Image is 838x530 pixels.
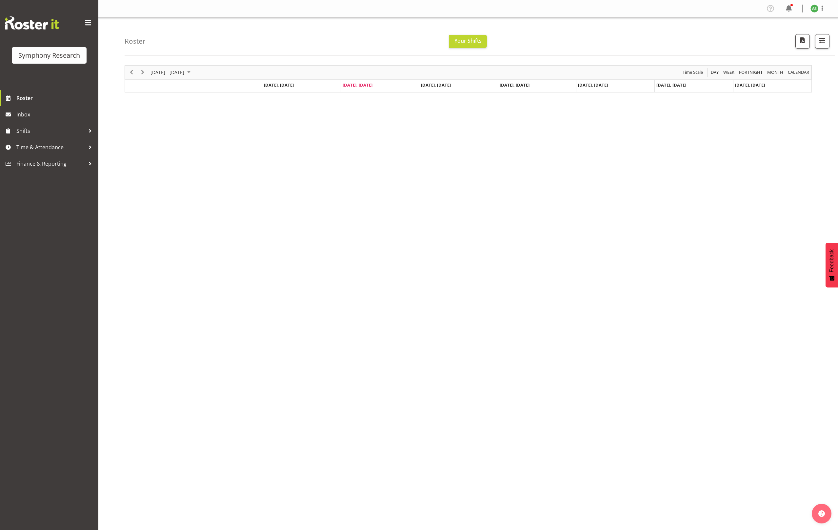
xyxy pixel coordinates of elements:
[127,68,136,76] button: Previous
[767,68,784,76] span: Month
[150,68,185,76] span: [DATE] - [DATE]
[421,82,451,88] span: [DATE], [DATE]
[16,110,95,119] span: Inbox
[810,5,818,12] img: ange-steiger11422.jpg
[815,34,829,49] button: Filter Shifts
[722,68,736,76] button: Timeline Week
[735,82,765,88] span: [DATE], [DATE]
[829,249,835,272] span: Feedback
[723,68,735,76] span: Week
[454,37,482,44] span: Your Shifts
[138,68,147,76] button: Next
[578,82,608,88] span: [DATE], [DATE]
[5,16,59,30] img: Rosterit website logo
[710,68,720,76] button: Timeline Day
[343,82,372,88] span: [DATE], [DATE]
[738,68,763,76] span: Fortnight
[125,37,146,45] h4: Roster
[710,68,719,76] span: Day
[787,68,810,76] button: Month
[16,126,85,136] span: Shifts
[656,82,686,88] span: [DATE], [DATE]
[500,82,529,88] span: [DATE], [DATE]
[449,35,487,48] button: Your Shifts
[148,66,194,79] div: September 22 - 28, 2025
[16,93,95,103] span: Roster
[264,82,294,88] span: [DATE], [DATE]
[826,243,838,287] button: Feedback - Show survey
[137,66,148,79] div: next period
[818,510,825,517] img: help-xxl-2.png
[125,65,812,92] div: Timeline Week of September 23, 2025
[16,142,85,152] span: Time & Attendance
[126,66,137,79] div: previous period
[795,34,810,49] button: Download a PDF of the roster according to the set date range.
[738,68,764,76] button: Fortnight
[766,68,785,76] button: Timeline Month
[787,68,810,76] span: calendar
[682,68,704,76] button: Time Scale
[18,51,80,60] div: Symphony Research
[150,68,193,76] button: September 2025
[16,159,85,169] span: Finance & Reporting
